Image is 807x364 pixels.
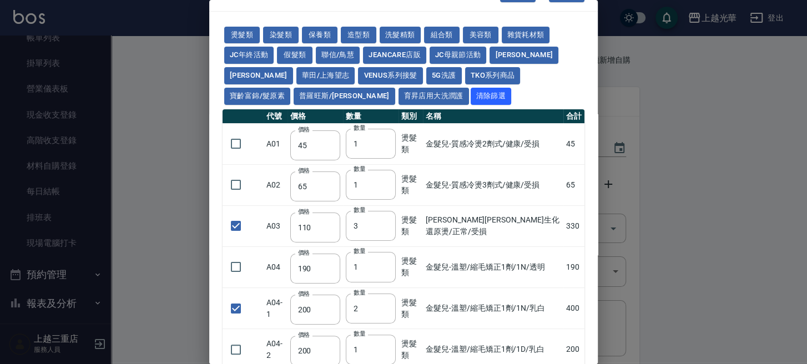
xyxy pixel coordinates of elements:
[399,205,423,246] td: 燙髮類
[563,246,584,287] td: 190
[563,123,584,164] td: 45
[423,123,563,164] td: 金髮兒-質感冷燙2劑式/健康/受損
[354,124,365,132] label: 數量
[264,288,288,329] td: A04-1
[423,164,563,205] td: 金髮兒-質感冷燙3劑式/健康/受損
[224,67,293,84] button: [PERSON_NAME]
[264,164,288,205] td: A02
[224,88,290,105] button: 寶齡富錦/髮原素
[263,27,299,44] button: 染髮類
[354,247,365,255] label: 數量
[399,246,423,287] td: 燙髮類
[354,289,365,297] label: 數量
[463,27,498,44] button: 美容類
[358,67,422,84] button: Venus系列接髮
[302,27,337,44] button: 保養類
[423,109,563,124] th: 名稱
[423,205,563,246] td: [PERSON_NAME][PERSON_NAME]生化還原燙/正常/受損
[264,205,288,246] td: A03
[430,47,487,64] button: JC母親節活動
[399,123,423,164] td: 燙髮類
[563,205,584,246] td: 330
[471,88,512,105] button: 清除篩選
[399,164,423,205] td: 燙髮類
[264,109,288,124] th: 代號
[563,288,584,329] td: 400
[490,47,558,64] button: [PERSON_NAME]
[298,290,310,298] label: 價格
[399,88,469,105] button: 育昇店用大洗潤護
[343,109,399,124] th: 數量
[277,47,312,64] button: 假髮類
[399,109,423,124] th: 類別
[298,331,310,339] label: 價格
[341,27,376,44] button: 造型類
[298,208,310,216] label: 價格
[363,47,426,64] button: JeanCare店販
[298,249,310,257] label: 價格
[354,165,365,173] label: 數量
[294,88,395,105] button: 普羅旺斯/[PERSON_NAME]
[423,246,563,287] td: 金髮兒-溫塑/縮毛矯正1劑/1N/透明
[563,109,584,124] th: 合計
[502,27,550,44] button: 雜貨耗材類
[423,288,563,329] td: 金髮兒-溫塑/縮毛矯正1劑/1N/乳白
[224,47,274,64] button: JC年終活動
[298,125,310,134] label: 價格
[380,27,421,44] button: 洗髮精類
[563,164,584,205] td: 65
[399,288,423,329] td: 燙髮類
[426,67,462,84] button: 5G洗護
[224,27,260,44] button: 燙髮類
[298,166,310,175] label: 價格
[354,206,365,214] label: 數量
[354,330,365,338] label: 數量
[296,67,355,84] button: 華田/上海望志
[264,246,288,287] td: A04
[424,27,460,44] button: 組合類
[264,123,288,164] td: A01
[316,47,360,64] button: 聯信/鳥慧
[465,67,521,84] button: TKO系列商品
[288,109,343,124] th: 價格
